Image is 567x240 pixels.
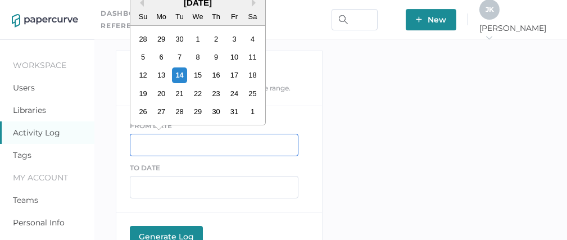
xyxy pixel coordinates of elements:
input: Search Workspace [332,9,378,30]
div: We [190,9,206,24]
img: plus-white.e19ec114.svg [416,16,422,22]
img: papercurve-logo-colour.7244d18c.svg [12,14,78,28]
div: Choose Wednesday, October 8th, 2025 [190,49,206,65]
div: Choose Tuesday, October 7th, 2025 [172,49,187,65]
div: Choose Friday, October 24th, 2025 [227,86,242,101]
a: References [101,20,153,32]
div: Choose Tuesday, October 14th, 2025 [172,67,187,83]
button: New [406,9,456,30]
div: Choose Saturday, October 4th, 2025 [245,31,260,47]
div: month 2025-10 [134,30,262,121]
div: Choose Saturday, October 25th, 2025 [245,86,260,101]
div: Choose Wednesday, October 1st, 2025 [190,31,206,47]
span: TO DATE [130,164,160,172]
div: Choose Thursday, October 9th, 2025 [208,49,224,65]
div: Choose Tuesday, September 30th, 2025 [172,31,187,47]
div: Choose Monday, October 13th, 2025 [154,67,169,83]
div: Choose Monday, September 29th, 2025 [154,31,169,47]
div: Choose Saturday, October 18th, 2025 [245,67,260,83]
div: Choose Friday, October 10th, 2025 [227,49,242,65]
div: Choose Monday, October 20th, 2025 [154,86,169,101]
a: Tags [13,150,31,160]
div: Choose Friday, October 3rd, 2025 [227,31,242,47]
a: Users [13,83,35,93]
span: [PERSON_NAME] [479,23,555,43]
div: Choose Thursday, October 30th, 2025 [208,104,224,119]
div: Choose Friday, October 31st, 2025 [227,104,242,119]
a: Personal Info [13,218,65,228]
div: Su [135,9,151,24]
div: Mo [154,9,169,24]
div: Choose Sunday, October 19th, 2025 [135,86,151,101]
div: Choose Wednesday, October 29th, 2025 [190,104,206,119]
a: Libraries [13,105,46,115]
span: J K [486,5,494,13]
div: Tu [172,9,187,24]
div: Choose Sunday, October 12th, 2025 [135,67,151,83]
div: Choose Sunday, October 26th, 2025 [135,104,151,119]
div: Choose Tuesday, October 28th, 2025 [172,104,187,119]
div: Choose Sunday, October 5th, 2025 [135,49,151,65]
div: Choose Thursday, October 23rd, 2025 [208,86,224,101]
div: Choose Friday, October 17th, 2025 [227,67,242,83]
div: Fr [227,9,242,24]
i: arrow_right [485,34,493,42]
a: Dashboard [101,7,152,20]
span: New [416,9,446,30]
div: Th [208,9,224,24]
div: Choose Monday, October 27th, 2025 [154,104,169,119]
img: search.bf03fe8b.svg [339,15,348,24]
div: Choose Tuesday, October 21st, 2025 [172,86,187,101]
a: Teams [13,195,38,205]
div: Choose Wednesday, October 22nd, 2025 [190,86,206,101]
div: Choose Monday, October 6th, 2025 [154,49,169,65]
div: Choose Thursday, October 2nd, 2025 [208,31,224,47]
div: Choose Saturday, October 11th, 2025 [245,49,260,65]
div: Choose Thursday, October 16th, 2025 [208,67,224,83]
div: Choose Wednesday, October 15th, 2025 [190,67,206,83]
div: Choose Sunday, September 28th, 2025 [135,31,151,47]
a: Activity Log [13,128,60,138]
div: Choose Saturday, November 1st, 2025 [245,104,260,119]
div: Sa [245,9,260,24]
